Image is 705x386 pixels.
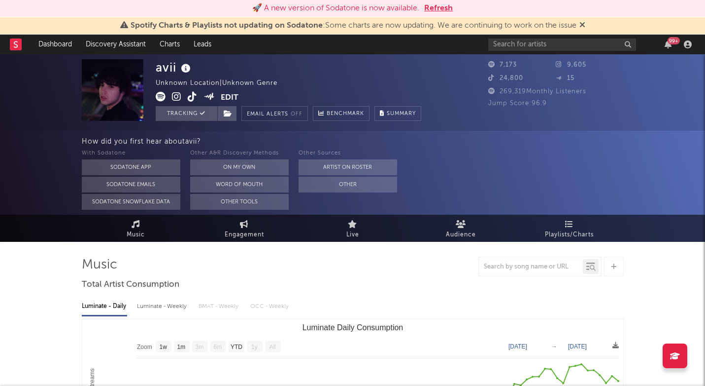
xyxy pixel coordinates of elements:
div: Luminate - Weekly [137,298,189,315]
span: Benchmark [327,108,364,120]
button: Edit [221,92,238,104]
em: Off [291,112,302,117]
div: Other A&R Discovery Methods [190,148,289,159]
div: 99 + [668,37,680,44]
div: 🚀 A new version of Sodatone is now available. [252,2,419,14]
text: 1m [177,344,185,350]
button: Refresh [424,2,453,14]
div: Unknown Location | Unknown Genre [156,77,289,89]
a: Playlists/Charts [515,215,624,242]
a: Benchmark [313,106,369,121]
button: Sodatone Snowflake Data [82,194,180,210]
span: Jump Score: 96.9 [488,100,547,107]
text: 3m [195,344,203,350]
span: Total Artist Consumption [82,279,179,291]
span: Playlists/Charts [545,229,594,241]
button: Summary [374,106,421,121]
span: Engagement [225,229,264,241]
button: Sodatone App [82,159,180,175]
button: 99+ [665,40,671,48]
input: Search by song name or URL [479,263,583,271]
text: [DATE] [508,343,527,350]
div: Other Sources [299,148,397,159]
text: YTD [230,344,242,350]
button: Other [299,177,397,193]
span: 269,319 Monthly Listeners [488,88,586,95]
text: All [269,344,275,350]
button: On My Own [190,159,289,175]
span: 7,173 [488,62,517,68]
text: Zoom [137,344,152,350]
button: Other Tools [190,194,289,210]
div: avii [156,59,193,76]
text: [DATE] [568,343,587,350]
span: Dismiss [579,22,585,30]
a: Music [82,215,190,242]
div: With Sodatone [82,148,180,159]
button: Tracking [156,106,217,121]
input: Search for artists [488,39,636,51]
text: → [551,343,557,350]
a: Audience [407,215,515,242]
span: 15 [556,75,574,81]
span: Spotify Charts & Playlists not updating on Sodatone [131,22,323,30]
span: Live [346,229,359,241]
text: 1y [251,344,258,350]
text: 1w [159,344,167,350]
span: 24,800 [488,75,523,81]
button: Sodatone Emails [82,177,180,193]
a: Leads [187,35,218,54]
a: Dashboard [32,35,79,54]
button: Email AlertsOff [241,106,308,121]
div: Luminate - Daily [82,298,127,315]
text: 6m [213,344,222,350]
span: 9,605 [556,62,586,68]
button: Word Of Mouth [190,177,289,193]
span: Audience [446,229,476,241]
span: Music [127,229,145,241]
span: : Some charts are now updating. We are continuing to work on the issue [131,22,576,30]
a: Engagement [190,215,299,242]
a: Charts [153,35,187,54]
button: Artist on Roster [299,159,397,175]
span: Summary [387,111,416,116]
a: Discovery Assistant [79,35,153,54]
text: Luminate Daily Consumption [302,323,403,332]
a: Live [299,215,407,242]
